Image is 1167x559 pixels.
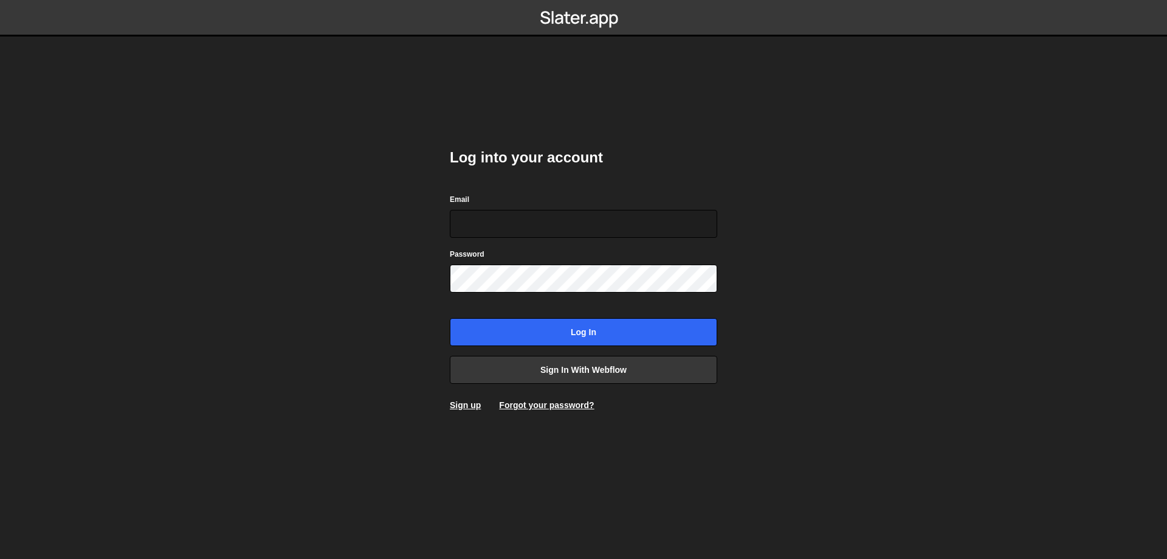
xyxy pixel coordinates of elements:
a: Sign up [450,400,481,410]
input: Log in [450,318,717,346]
label: Password [450,248,484,260]
label: Email [450,193,469,206]
a: Forgot your password? [499,400,594,410]
h2: Log into your account [450,148,717,167]
a: Sign in with Webflow [450,356,717,384]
